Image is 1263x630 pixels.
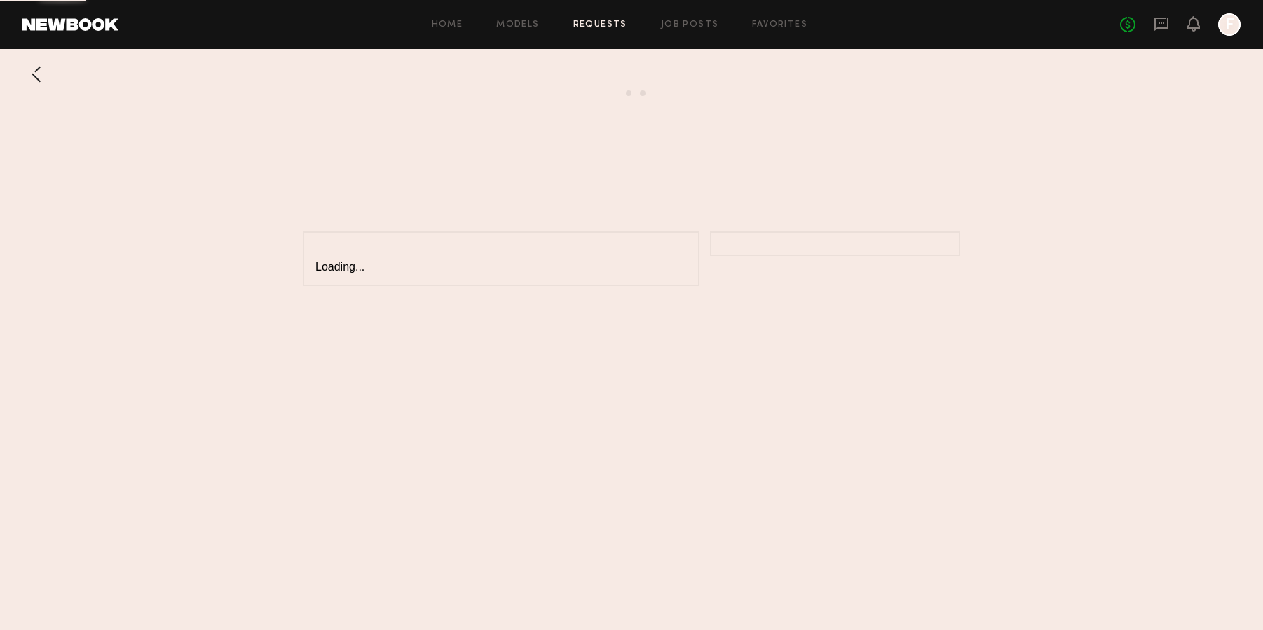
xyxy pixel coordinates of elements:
a: F [1218,13,1241,36]
a: Models [496,20,539,29]
div: Loading... [315,244,687,273]
a: Job Posts [661,20,719,29]
a: Home [432,20,463,29]
a: Requests [573,20,627,29]
a: Favorites [752,20,807,29]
